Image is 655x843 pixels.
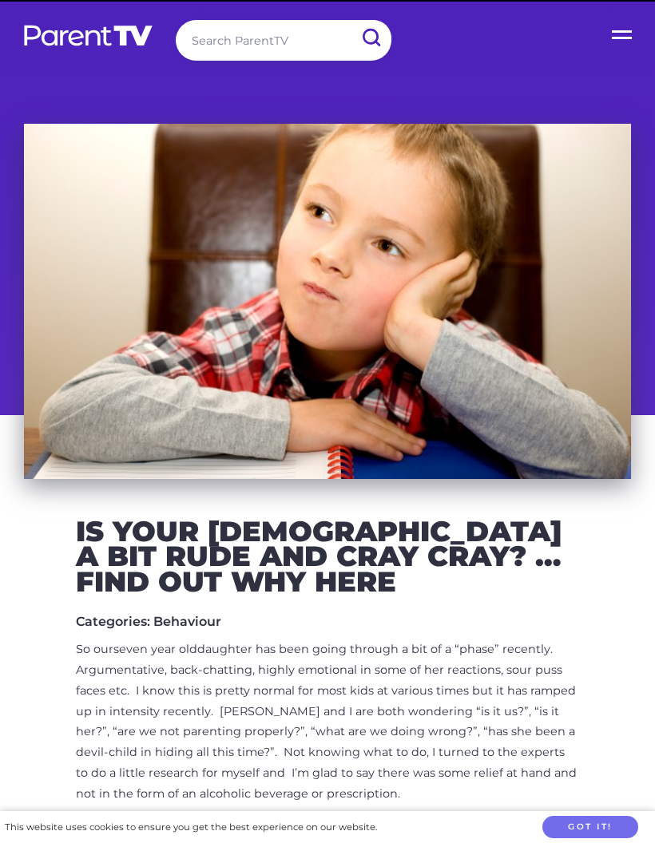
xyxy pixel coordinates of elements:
[22,24,154,47] img: parenttv-logo-white.4c85aaf.svg
[76,639,579,805] p: So our daughter has been going through a bit of a “phase” recently. Argumentative, back-chatting,...
[76,614,579,629] h5: Categories: Behaviour
[350,20,391,56] input: Submit
[5,819,377,836] div: This website uses cookies to ensure you get the best experience on our website.
[113,642,197,656] g: seven year old
[176,20,391,61] input: Search ParentTV
[542,816,638,839] button: Got it!
[76,519,579,595] h2: Is Your [DEMOGRAPHIC_DATA] a Bit Rude and Cray Cray? … Find Out Why Here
